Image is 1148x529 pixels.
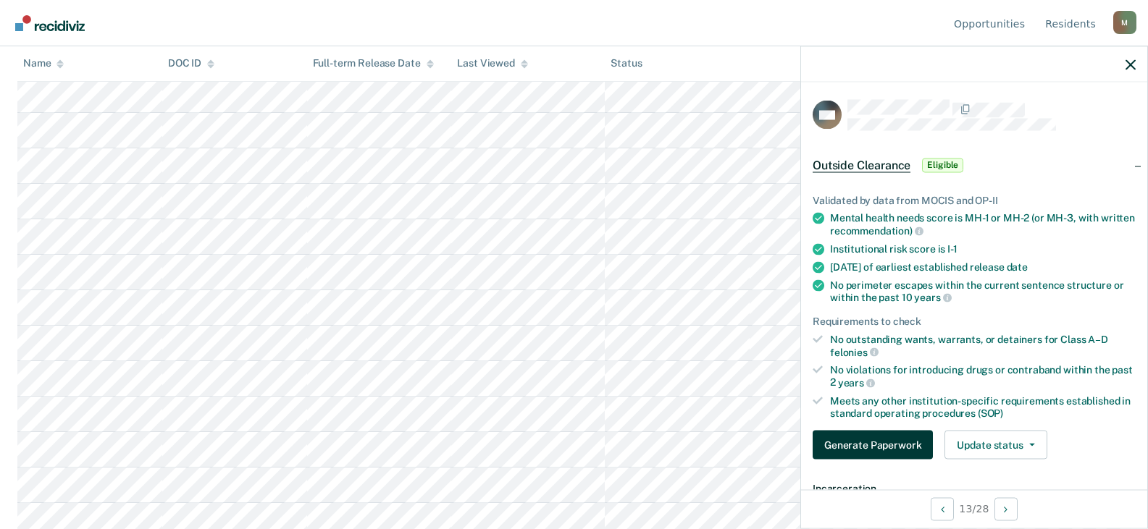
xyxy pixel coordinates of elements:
[15,15,85,31] img: Recidiviz
[813,431,933,460] button: Generate Paperwork
[830,279,1136,303] div: No perimeter escapes within the current sentence structure or within the past 10
[313,58,434,70] div: Full-term Release Date
[994,497,1018,520] button: Next Opportunity
[830,346,879,357] span: felonies
[830,212,1136,237] div: Mental health needs score is MH-1 or MH-2 (or MH-3, with written
[947,242,958,254] span: I-1
[457,58,527,70] div: Last Viewed
[914,292,951,303] span: years
[830,364,1136,389] div: No violations for introducing drugs or contraband within the past 2
[830,224,923,236] span: recommendation)
[1113,11,1136,34] button: Profile dropdown button
[1007,261,1028,272] span: date
[611,58,642,70] div: Status
[830,242,1136,255] div: Institutional risk score is
[813,483,1136,495] dt: Incarceration
[978,407,1003,418] span: (SOP)
[830,394,1136,419] div: Meets any other institution-specific requirements established in standard operating procedures
[1113,11,1136,34] div: M
[830,333,1136,357] div: No outstanding wants, warrants, or detainers for Class A–D
[813,194,1136,206] div: Validated by data from MOCIS and OP-II
[23,58,64,70] div: Name
[801,489,1147,528] div: 13 / 28
[931,497,954,520] button: Previous Opportunity
[813,316,1136,328] div: Requirements to check
[922,158,963,172] span: Eligible
[944,431,1047,460] button: Update status
[838,376,875,388] span: years
[168,58,214,70] div: DOC ID
[830,261,1136,273] div: [DATE] of earliest established release
[801,142,1147,188] div: Outside ClearanceEligible
[813,158,910,172] span: Outside Clearance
